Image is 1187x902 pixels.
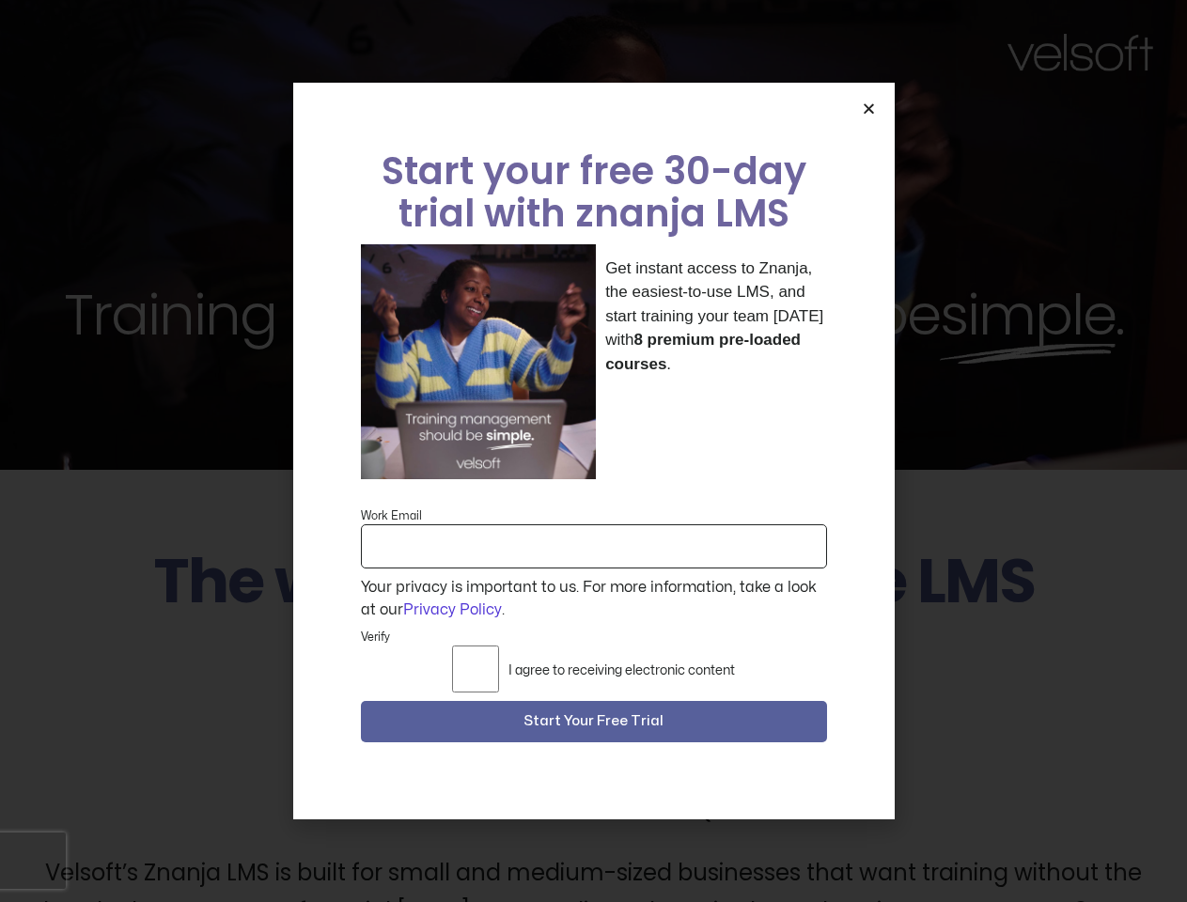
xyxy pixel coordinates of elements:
[358,576,829,621] div: Your privacy is important to us. For more information, take a look at our .
[523,710,664,733] span: Start Your Free Trial
[508,663,735,677] label: I agree to receiving electronic content
[361,701,827,742] button: Start Your Free Trial
[862,101,876,116] a: Close
[361,629,390,645] label: Verify
[361,244,597,480] img: a woman sitting at her laptop dancing
[361,507,422,524] label: Work Email
[605,257,826,377] p: Get instant access to Znanja, the easiest-to-use LMS, and start training your team [DATE] with .
[403,602,502,617] a: Privacy Policy
[361,150,827,235] h2: Start your free 30-day trial with znanja LMS
[605,331,801,373] strong: 8 premium pre-loaded courses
